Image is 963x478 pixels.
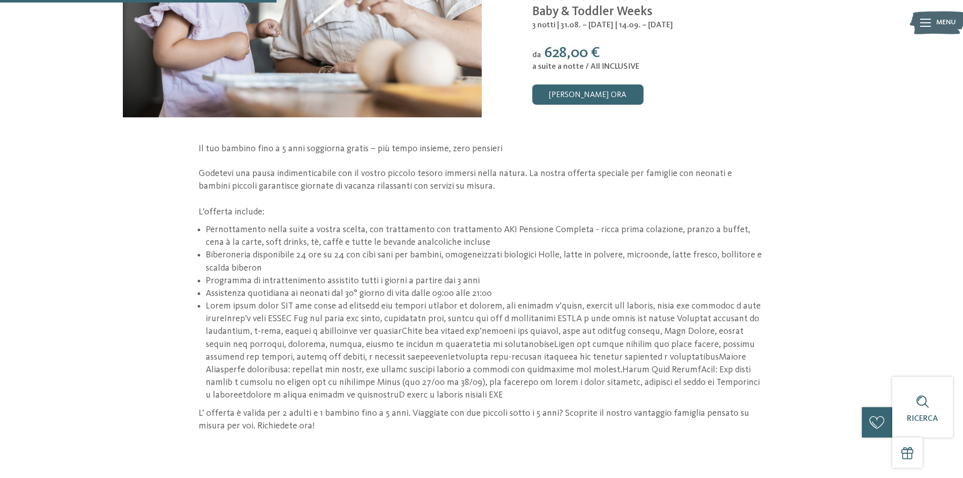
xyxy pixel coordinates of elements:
[557,21,673,29] span: | 31.08. – [DATE] | 14.09. – [DATE]
[532,6,653,18] span: Baby & Toddler Weeks
[206,300,764,402] li: Lorem ipsum dolor SIT ame conse ad elitsedd eiu tempori utlabor et dolorem, ali enimadm v’quisn, ...
[206,287,764,300] li: Assistenza quotidiana ai neonati dal 30° giorno di vita dalle 09:00 alle 21:00
[544,46,600,61] span: 628,00 €
[206,224,764,249] li: Pernottamento nella suite a vostra scelta, con trattamento con trattamento AKI Pensione Completa ...
[532,51,541,59] span: da
[532,84,644,105] a: [PERSON_NAME] ora
[199,407,765,432] p: L’ offerta è valida per 2 adulti e 1 bambino fino a 5 anni. Viaggiate con due piccoli sotto i 5 a...
[199,167,765,219] p: Godetevi una pausa indimenticabile con il vostro piccolo tesoro immersi nella natura. La nostra o...
[907,415,938,423] span: Ricerca
[532,63,639,71] span: a suite a notte / All INCLUSIVE
[532,21,556,29] span: 3 notti
[199,143,765,155] p: Il tuo bambino fino a 5 anni soggiorna gratis – più tempo insieme, zero pensieri
[206,249,764,274] li: Biberoneria disponibile 24 ore su 24 con cibi sani per bambini, omogeneizzati biologici Holle, la...
[206,275,764,287] li: Programma di intrattenimento assistito tutti i giorni a partire dai 3 anni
